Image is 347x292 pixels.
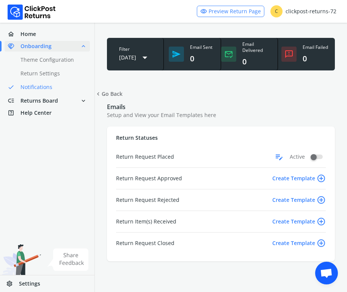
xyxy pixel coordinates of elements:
[47,248,89,271] img: share feedback
[113,51,157,64] button: [DATE]arrow_drop_down
[272,172,326,184] span: Create Template
[116,218,176,225] span: Return Item(s) Received
[116,175,182,182] span: Return Request Approved
[272,237,326,249] span: Create Template
[5,55,99,65] a: Theme Configuration
[80,95,87,106] span: expand_more
[275,151,284,163] span: edit_note
[20,30,36,38] span: Home
[19,280,40,287] span: Settings
[303,53,328,64] div: 0
[317,172,326,184] span: add_circle_outline
[315,262,338,284] div: Open chat
[317,237,326,249] span: add_circle_outline
[5,29,90,39] a: homeHome
[113,46,157,52] div: Filter
[5,68,99,79] a: Return Settings
[270,5,336,17] div: clickpost-returns-72
[200,6,207,17] span: visibility
[139,51,151,64] span: arrow_drop_down
[242,41,275,53] div: Email Delivered
[6,278,19,289] span: settings
[303,44,328,50] div: Email Failed
[116,153,174,161] span: Return Request Placed
[8,29,20,39] span: home
[242,56,275,67] div: 0
[95,89,102,99] span: chevron_left
[5,108,90,118] a: help_centerHelp Center
[20,109,52,117] span: Help Center
[107,102,335,111] p: Emails
[116,196,179,204] span: Return Request Rejected
[317,215,326,228] span: add_circle_outline
[8,82,14,92] span: done
[20,42,52,50] span: Onboarding
[107,111,335,119] p: Setup and View your Email Templates here
[95,89,122,99] span: Go Back
[116,239,174,247] span: Return Request Closed
[270,5,283,17] span: C
[190,53,212,64] div: 0
[197,6,264,17] a: visibilityPreview Return Page
[8,5,56,20] img: Logo
[8,41,20,52] span: handshake
[8,95,20,106] span: low_priority
[5,82,99,92] a: doneNotifications
[272,194,326,206] span: Create Template
[116,134,326,142] p: Return Statuses
[290,153,305,161] span: Active
[272,215,326,228] span: Create Template
[80,41,87,52] span: expand_less
[317,194,326,206] span: add_circle_outline
[8,108,20,118] span: help_center
[190,44,212,50] div: Email Sent
[20,97,58,105] span: Returns Board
